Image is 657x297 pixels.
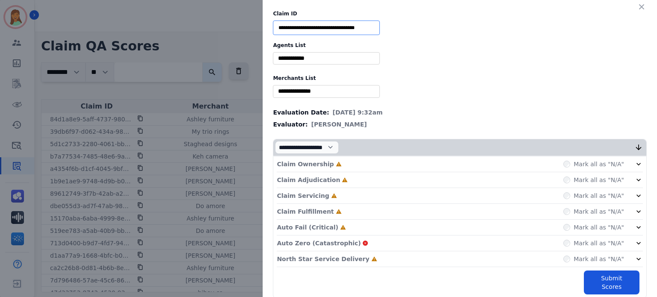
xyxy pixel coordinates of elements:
[574,255,624,263] label: Mark all as "N/A"
[277,160,334,168] p: Claim Ownership
[273,108,647,117] div: Evaluation Date:
[277,223,338,232] p: Auto Fail (Critical)
[273,120,647,129] div: Evaluator:
[275,54,378,63] ul: selected options
[277,207,334,216] p: Claim Fulfillment
[277,239,361,247] p: Auto Zero (Catastrophic)
[574,207,624,216] label: Mark all as "N/A"
[574,176,624,184] label: Mark all as "N/A"
[275,87,378,96] ul: selected options
[277,191,329,200] p: Claim Servicing
[574,160,624,168] label: Mark all as "N/A"
[277,176,340,184] p: Claim Adjudication
[333,108,383,117] span: [DATE] 9:32am
[574,223,624,232] label: Mark all as "N/A"
[273,42,647,49] label: Agents List
[273,10,647,17] label: Claim ID
[584,271,639,294] button: Submit Scores
[311,120,367,129] span: [PERSON_NAME]
[574,191,624,200] label: Mark all as "N/A"
[273,75,647,82] label: Merchants List
[574,239,624,247] label: Mark all as "N/A"
[277,255,369,263] p: North Star Service Delivery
